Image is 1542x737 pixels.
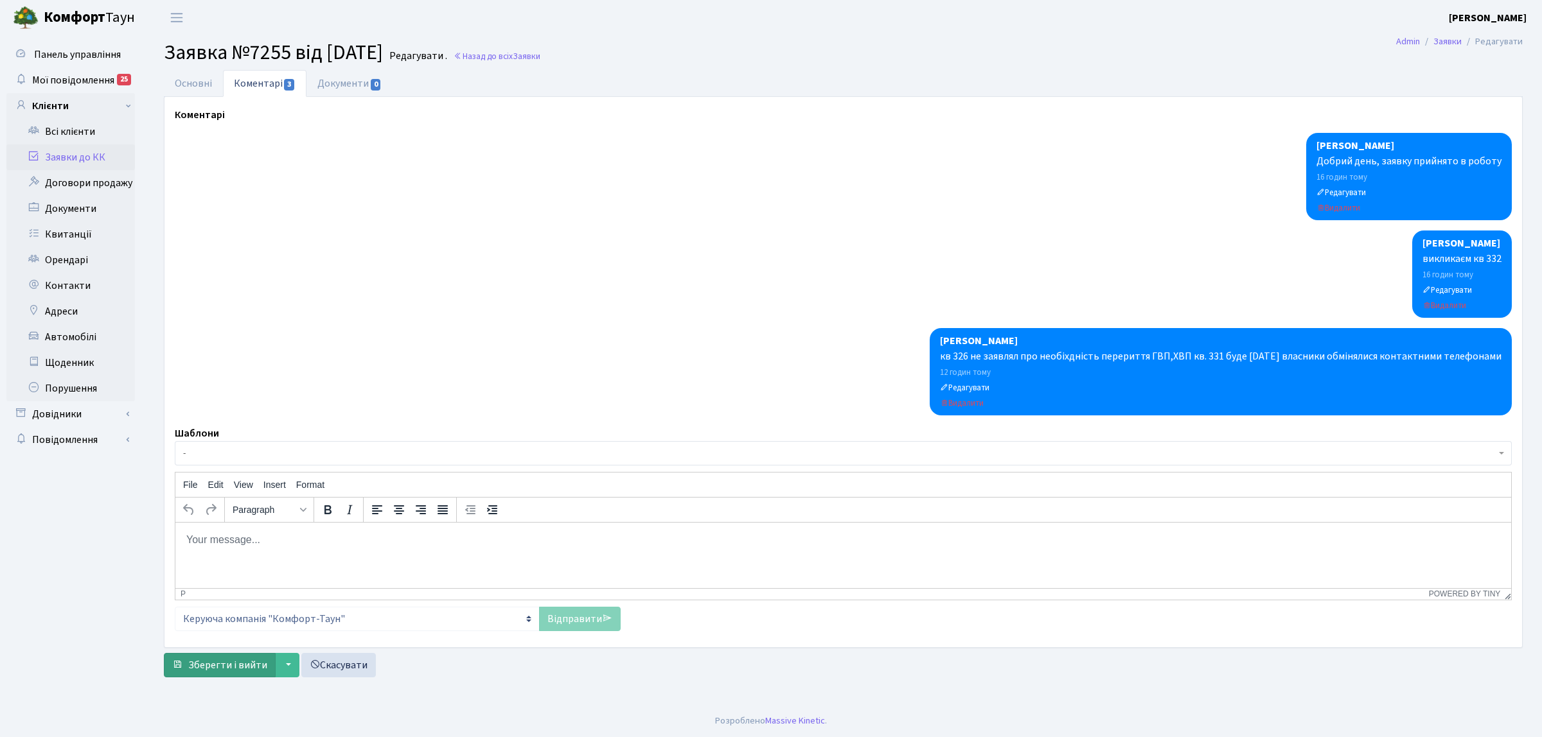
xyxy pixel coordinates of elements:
[388,499,410,521] button: Align center
[6,119,135,144] a: Всі клієнти
[940,395,984,410] a: Видалити
[410,499,432,521] button: Align right
[181,589,186,598] div: p
[6,376,135,401] a: Порушення
[164,38,383,67] span: Заявка №7255 від [DATE]
[164,653,276,677] button: Зберегти і вийти
[513,50,540,62] span: Заявки
[175,523,1511,588] iframe: Rich Text Area
[234,480,253,490] span: View
[339,499,360,521] button: Italic
[481,499,503,521] button: Increase indent
[44,7,105,28] b: Комфорт
[34,48,121,62] span: Панель управління
[227,499,311,521] button: Formats
[940,397,984,409] small: Видалити
[459,499,481,521] button: Decrease indent
[366,499,388,521] button: Align left
[1316,200,1360,214] a: Видалити
[175,426,219,441] label: Шаблони
[6,247,135,273] a: Орендарі
[6,196,135,221] a: Документи
[432,499,454,521] button: Justify
[6,221,135,247] a: Квитанції
[940,382,989,394] small: Редагувати
[1422,284,1472,296] small: Редагувати
[263,480,286,490] span: Insert
[6,170,135,196] a: Договори продажу
[314,498,364,523] div: formatting
[1422,269,1473,281] small: 16 годин тому
[1500,589,1511,600] div: Resize
[6,350,135,376] a: Щоденник
[6,273,135,299] a: Контакти
[6,67,135,93] a: Мої повідомлення25
[1316,138,1502,153] div: [PERSON_NAME]
[6,427,135,453] a: Повідомлення
[223,70,306,97] a: Коментарі
[296,480,324,490] span: Format
[306,70,393,97] a: Документи
[1316,202,1360,214] small: Видалити
[6,324,135,350] a: Автомобілі
[6,401,135,427] a: Довідники
[6,299,135,324] a: Адреси
[200,499,222,521] button: Redo
[1316,171,1367,183] small: 16 годин тому
[1422,298,1466,312] a: Видалити
[715,714,827,728] div: Розроблено .
[1462,35,1523,49] li: Редагувати
[6,93,135,119] a: Клієнти
[1449,10,1527,26] a: [PERSON_NAME]
[183,480,198,490] span: File
[32,73,114,87] span: Мої повідомлення
[1422,300,1466,311] small: Видалити
[225,498,314,523] div: styles
[1449,11,1527,25] b: [PERSON_NAME]
[454,50,540,62] a: Назад до всіхЗаявки
[1316,185,1366,199] a: Редагувати
[183,447,1496,460] span: -
[188,658,267,672] span: Зберегти і вийти
[1429,589,1501,598] a: Powered by Tiny
[175,498,225,523] div: history
[940,367,991,378] small: 12 годин тому
[1316,187,1366,198] small: Редагувати
[161,7,193,28] button: Переключити навігацію
[1316,153,1502,169] div: Добрий день, заявку прийнято в роботу
[364,498,457,523] div: alignment
[164,70,223,97] a: Основні
[457,498,506,523] div: indentation
[1433,35,1462,48] a: Заявки
[765,714,825,727] a: Massive Kinetic
[178,499,200,521] button: Undo
[1396,35,1420,48] a: Admin
[1377,28,1542,55] nav: breadcrumb
[317,499,339,521] button: Bold
[13,5,39,31] img: logo.png
[940,349,1502,364] div: кв 326 не заявлял про необіхдність перериття ГВП,ХВП кв. 331 буде [DATE] власники обмінялися конт...
[208,480,224,490] span: Edit
[301,653,376,677] a: Скасувати
[44,7,135,29] span: Таун
[387,50,447,62] small: Редагувати .
[940,380,989,394] a: Редагувати
[1422,236,1502,251] div: [PERSON_NAME]
[175,107,225,123] label: Коментарі
[1422,282,1472,297] a: Редагувати
[233,505,296,515] span: Paragraph
[6,42,135,67] a: Панель управління
[117,74,131,85] div: 25
[940,333,1502,349] div: [PERSON_NAME]
[6,144,135,170] a: Заявки до КК
[284,79,294,91] span: 3
[1422,251,1502,266] div: викликаєм кв 332
[371,79,381,91] span: 0
[175,441,1512,465] span: -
